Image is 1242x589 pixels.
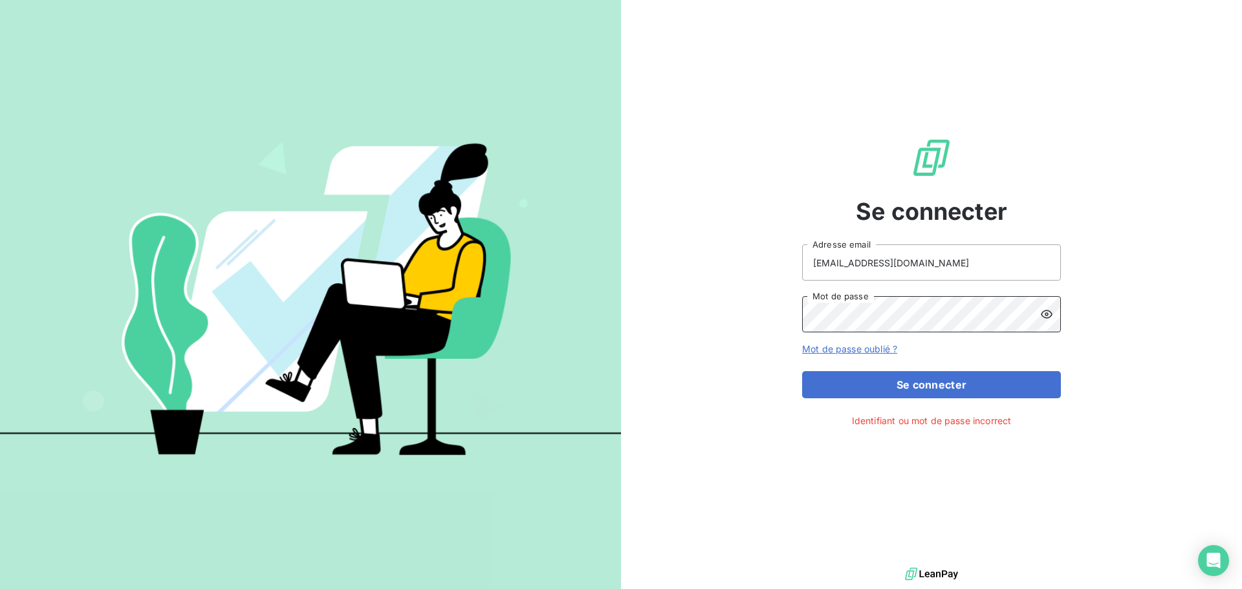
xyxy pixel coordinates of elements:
button: Se connecter [802,371,1061,398]
div: Open Intercom Messenger [1198,545,1229,576]
span: Se connecter [856,194,1007,229]
input: placeholder [802,244,1061,281]
img: Logo LeanPay [911,137,952,178]
img: logo [905,564,958,584]
span: Identifiant ou mot de passe incorrect [852,414,1012,427]
a: Mot de passe oublié ? [802,343,897,354]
